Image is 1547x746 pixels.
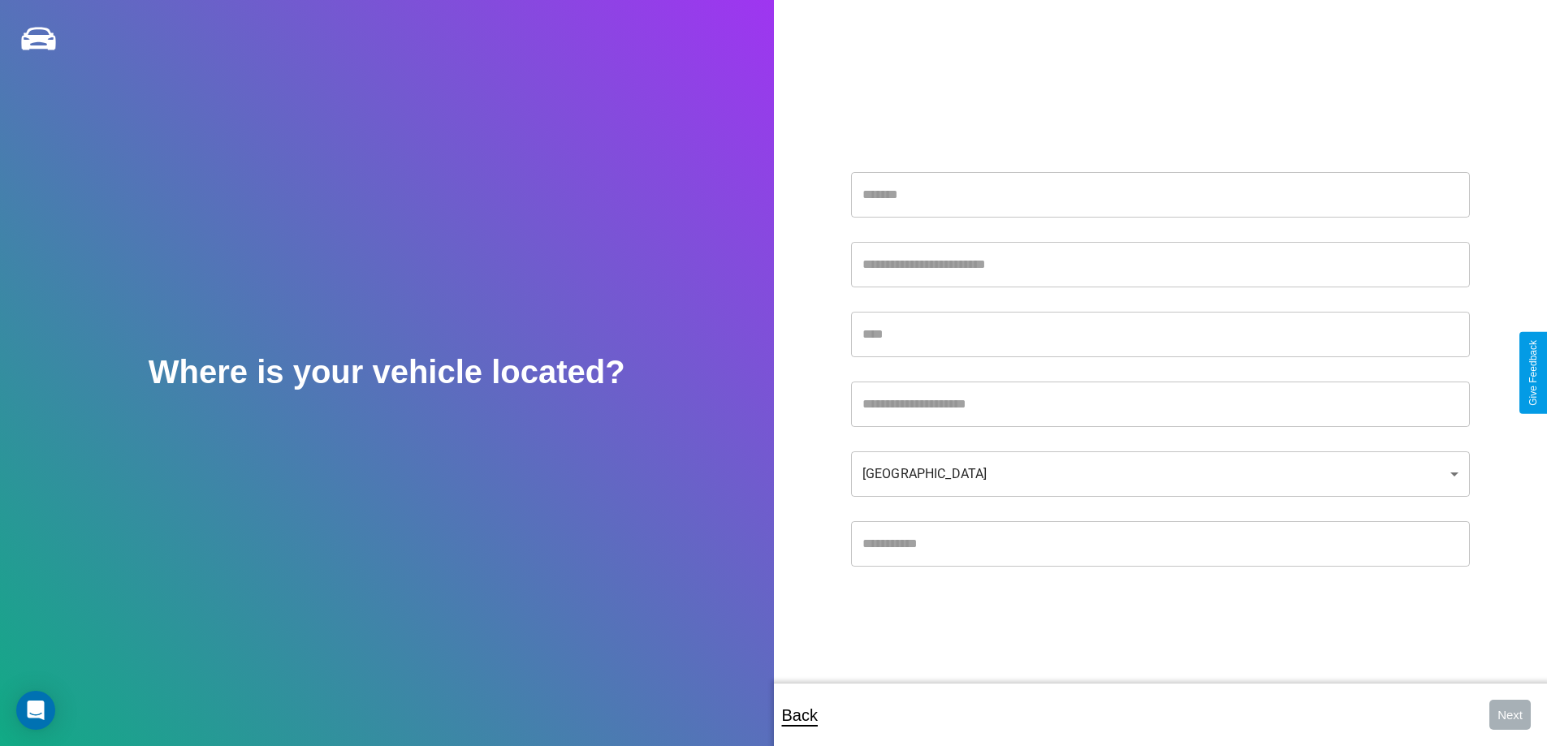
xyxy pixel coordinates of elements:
[1489,700,1531,730] button: Next
[149,354,625,390] h2: Where is your vehicle located?
[16,691,55,730] div: Open Intercom Messenger
[782,701,818,730] p: Back
[851,451,1470,497] div: [GEOGRAPHIC_DATA]
[1528,340,1539,406] div: Give Feedback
